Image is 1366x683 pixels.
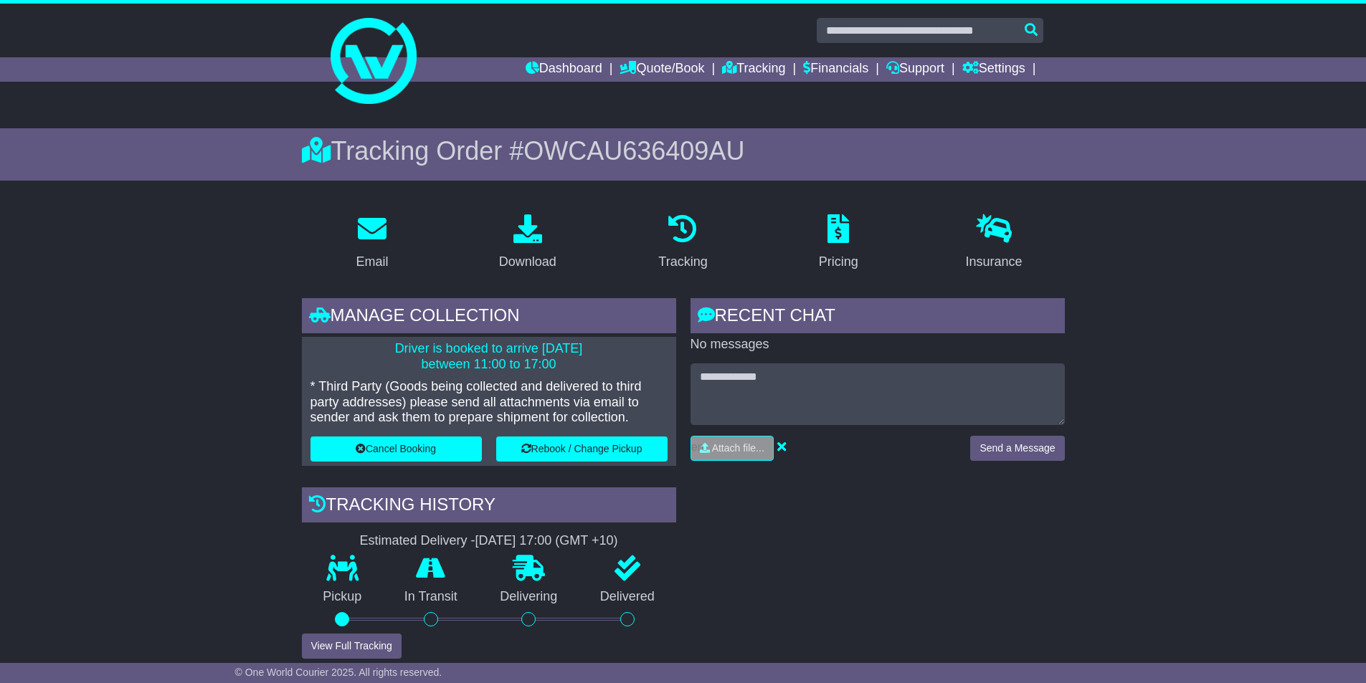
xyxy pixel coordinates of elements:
div: Insurance [966,252,1023,272]
div: Download [499,252,556,272]
a: Settings [962,57,1025,82]
a: Dashboard [526,57,602,82]
p: * Third Party (Goods being collected and delivered to third party addresses) please send all atta... [310,379,668,426]
div: Manage collection [302,298,676,337]
a: Download [490,209,566,277]
a: Insurance [957,209,1032,277]
p: Delivering [479,589,579,605]
div: [DATE] 17:00 (GMT +10) [475,533,618,549]
button: Rebook / Change Pickup [496,436,668,462]
div: Tracking [658,252,707,272]
a: Tracking [649,209,716,277]
div: Tracking history [302,487,676,526]
p: Pickup [302,589,384,605]
p: No messages [691,337,1065,353]
div: Pricing [819,252,858,272]
a: Pricing [810,209,868,277]
button: Cancel Booking [310,436,482,462]
a: Support [886,57,944,82]
span: OWCAU636409AU [523,136,744,166]
a: Quote/Book [620,57,704,82]
p: Driver is booked to arrive [DATE] between 11:00 to 17:00 [310,341,668,372]
button: View Full Tracking [302,634,402,659]
div: RECENT CHAT [691,298,1065,337]
p: Delivered [579,589,676,605]
div: Tracking Order # [302,135,1065,166]
div: Estimated Delivery - [302,533,676,549]
a: Financials [803,57,868,82]
a: Tracking [722,57,785,82]
div: Email [356,252,388,272]
a: Email [346,209,397,277]
button: Send a Message [970,436,1064,461]
p: In Transit [383,589,479,605]
span: © One World Courier 2025. All rights reserved. [235,667,442,678]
